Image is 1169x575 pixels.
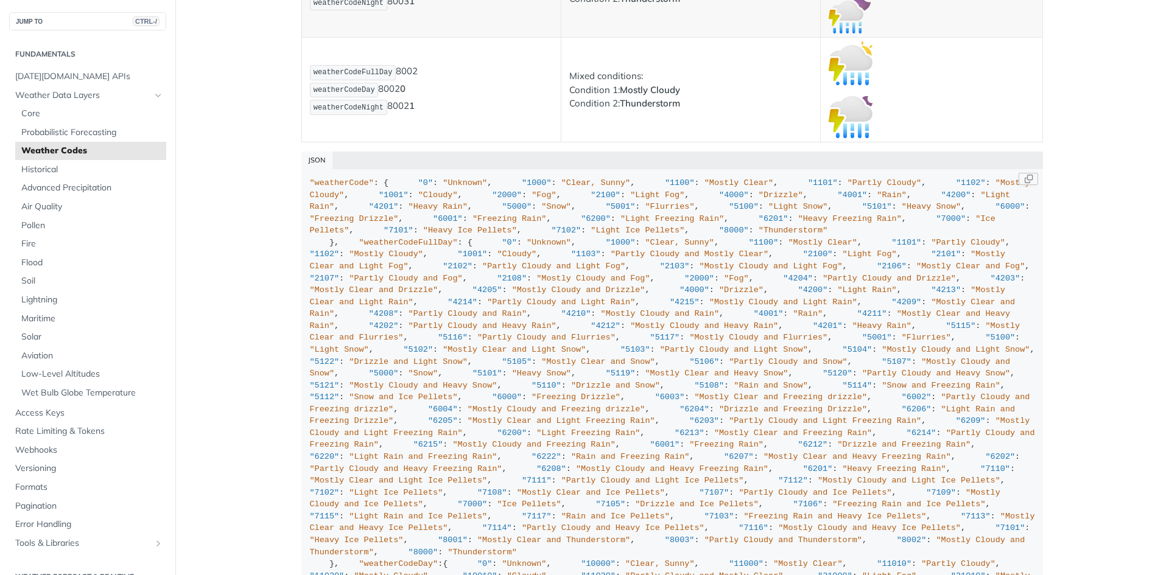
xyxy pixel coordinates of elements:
span: "Mostly Cloudy" [310,178,1035,200]
span: "Partly Cloudy and Light Snow" [660,345,808,354]
span: "5119" [606,369,636,378]
span: "Partly Cloudy and Fog" [349,274,462,283]
span: "Partly Cloudy and Heavy Snow" [862,369,1010,378]
img: mostly_cloudy_thunderstorm_day [829,41,872,85]
a: Core [15,105,166,123]
span: "Partly Cloudy and Light Rain" [487,298,635,307]
span: "Mostly Clear and Light Snow" [443,345,586,354]
span: "7101" [384,226,413,235]
span: Soil [21,275,163,287]
strong: Mostly Cloudy [620,84,680,96]
span: "1103" [571,249,601,259]
span: "5108" [694,381,724,390]
span: "Freezing Rain" [689,440,764,449]
span: "0" [418,178,433,187]
span: "Light Rain" [837,285,896,294]
span: "Fog" [532,190,556,200]
span: "4215" [670,298,700,307]
span: "7110" [980,464,1010,473]
span: Fire [21,238,163,250]
span: Weather Data Layers [15,89,150,102]
a: Weather Codes [15,142,166,160]
span: "7102" [552,226,581,235]
a: Soil [15,272,166,290]
span: "7106" [793,500,823,509]
span: "Snow and Freezing Rain" [882,381,1000,390]
span: "Mostly Cloudy and Fog" [536,274,650,283]
span: Flood [21,257,163,269]
p: 8002 8002 8002 [310,64,553,116]
span: "Drizzle and Freezing Drizzle" [719,405,867,414]
span: Advanced Precipitation [21,182,163,194]
span: "4201" [813,321,843,330]
span: "1100" [665,178,695,187]
span: "7112" [778,476,808,485]
span: "Mostly Clear and Ice Pellets" [517,488,665,497]
span: "5000" [502,202,532,211]
span: "Mostly Clear and Heavy Rain" [310,309,1016,330]
span: "4001" [754,309,784,318]
span: "Partly Cloudy and Heavy Ice Pellets" [522,523,704,532]
span: "Partly Cloudy and Mostly Clear" [611,249,768,259]
span: "5112" [310,392,340,402]
a: Webhooks [9,441,166,459]
span: "5102" [403,345,433,354]
span: "Flurries" [902,333,951,342]
span: "6201" [803,464,833,473]
span: "Snow" [409,369,438,378]
span: "8003" [665,535,695,545]
span: "Drizzle" [719,285,764,294]
span: "Partly Cloudy and Heavy Rain" [409,321,556,330]
span: "6214" [907,428,936,437]
span: "7114" [482,523,512,532]
span: "2103" [660,262,690,271]
span: "4200" [798,285,828,294]
span: "Heavy Freezing Rain" [798,214,902,223]
span: "1100" [749,238,779,247]
a: Maritime [15,310,166,328]
span: "Mostly Clear" [704,178,773,187]
span: "Partly Cloudy and Light Freezing Rain" [729,416,921,425]
span: Error Handling [15,518,163,531]
span: "Light Freezing Rain" [536,428,640,437]
span: "Unknown" [527,238,571,247]
span: "Mostly Clear and Freezing drizzle" [694,392,867,402]
span: weatherCodeNight [314,103,384,112]
span: Rate Limiting & Tokens [15,425,163,437]
a: Lightning [15,291,166,309]
span: "2101" [931,249,961,259]
span: Weather Codes [21,145,163,157]
span: "Partly Cloudy" [848,178,922,187]
span: Formats [15,481,163,493]
span: "Cloudy" [497,249,536,259]
span: "Drizzle and Snow" [571,381,660,390]
span: "Mostly Clear and Light Rain" [310,285,1011,307]
span: Lightning [21,294,163,306]
span: Low-Level Altitudes [21,368,163,380]
span: "6204" [679,405,709,414]
span: "6002" [902,392,932,402]
span: "6209" [956,416,986,425]
span: "4209" [892,298,922,307]
span: "Heavy Rain" [852,321,911,330]
span: "6202" [985,452,1015,461]
span: "Mostly Cloudy and Light Fog" [700,262,843,271]
span: "5000" [369,369,399,378]
span: "5122" [310,357,340,366]
span: "4208" [369,309,399,318]
span: "6220" [310,452,340,461]
span: "Partly Cloudy and Light Fog" [482,262,625,271]
a: Historical [15,161,166,179]
span: "4213" [931,285,961,294]
span: "5001" [606,202,636,211]
strong: 0 [400,83,405,94]
span: "5101" [472,369,502,378]
span: "1102" [956,178,986,187]
span: "6200" [497,428,527,437]
span: "2106" [877,262,907,271]
span: "7101" [995,523,1025,532]
span: "Mostly Clear and Light Freezing Rain" [468,416,655,425]
a: Pollen [15,217,166,235]
span: "7111" [522,476,552,485]
span: "Mostly Clear and Fog" [916,262,1025,271]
